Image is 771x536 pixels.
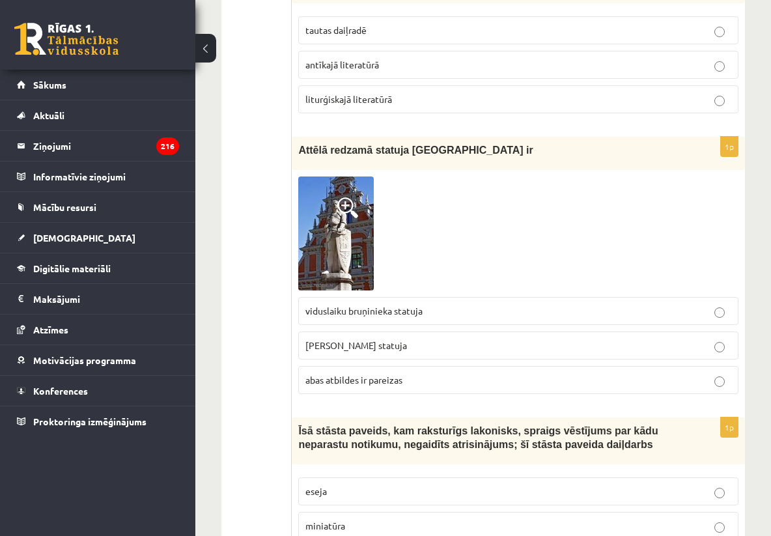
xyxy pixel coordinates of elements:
span: Aktuāli [33,109,64,121]
span: [PERSON_NAME] statuja [305,339,407,351]
span: Digitālie materiāli [33,262,111,274]
legend: Maksājumi [33,284,179,314]
a: Digitālie materiāli [17,253,179,283]
span: Atzīmes [33,324,68,335]
a: Aktuāli [17,100,179,130]
span: Proktoringa izmēģinājums [33,416,147,427]
a: Proktoringa izmēģinājums [17,406,179,436]
p: 1p [720,417,738,438]
a: Informatīvie ziņojumi [17,162,179,191]
span: tautas daiļradē [305,24,367,36]
input: miniatūra [714,522,725,533]
input: [PERSON_NAME] statuja [714,342,725,352]
a: Atzīmes [17,315,179,345]
a: Mācību resursi [17,192,179,222]
a: Maksājumi [17,284,179,314]
span: miniatūra [305,520,345,531]
span: Motivācijas programma [33,354,136,366]
input: viduslaiku bruņinieka statuja [714,307,725,318]
a: Sākums [17,70,179,100]
input: abas atbildes ir pareizas [714,376,725,387]
legend: Informatīvie ziņojumi [33,162,179,191]
span: Attēlā redzamā statuja [GEOGRAPHIC_DATA] ir [298,145,533,156]
span: viduslaiku bruņinieka statuja [305,305,423,317]
legend: Ziņojumi [33,131,179,161]
span: Sākums [33,79,66,91]
span: eseja [305,485,327,497]
p: 1p [720,136,738,157]
span: Mācību resursi [33,201,96,213]
span: [DEMOGRAPHIC_DATA] [33,232,135,244]
span: antīkajā literatūrā [305,59,379,70]
span: liturģiskajā literatūrā [305,93,392,105]
input: eseja [714,488,725,498]
a: Rīgas 1. Tālmācības vidusskola [14,23,119,55]
a: Ziņojumi216 [17,131,179,161]
a: [DEMOGRAPHIC_DATA] [17,223,179,253]
i: 216 [156,137,179,155]
a: Motivācijas programma [17,345,179,375]
span: Konferences [33,385,88,397]
img: 1.jpg [298,176,374,290]
span: Īsā stāsta paveids, kam raksturīgs lakonisks, spraigs vēstījums par kādu neparastu notikumu, nega... [298,425,658,450]
input: tautas daiļradē [714,27,725,37]
input: liturģiskajā literatūrā [714,96,725,106]
span: abas atbildes ir pareizas [305,374,402,386]
a: Konferences [17,376,179,406]
input: antīkajā literatūrā [714,61,725,72]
